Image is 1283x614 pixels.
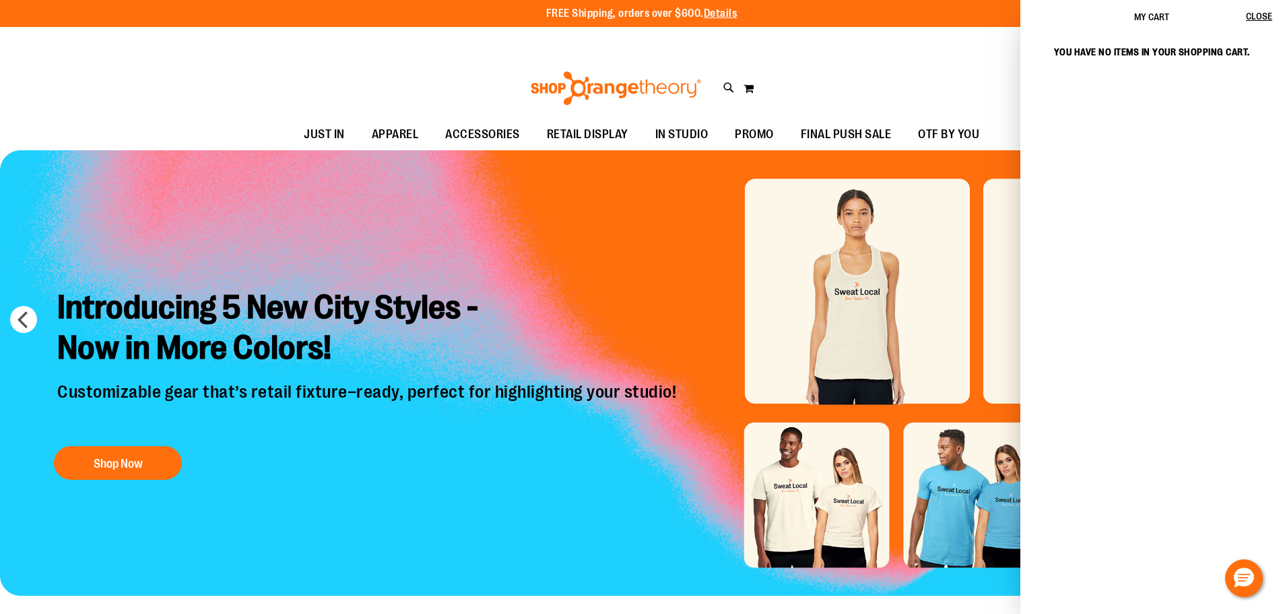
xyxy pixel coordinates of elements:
[801,119,892,150] span: FINAL PUSH SALE
[735,119,774,150] span: PROMO
[432,119,533,150] a: ACCESSORIES
[655,119,709,150] span: IN STUDIO
[1225,559,1263,597] button: Hello, have a question? Let’s chat.
[1246,11,1272,22] span: Close
[47,276,689,381] h2: Introducing 5 New City Styles - Now in More Colors!
[1134,11,1169,22] span: My Cart
[358,119,432,150] a: APPAREL
[372,119,419,150] span: APPAREL
[10,306,37,333] button: prev
[533,119,642,150] a: RETAIL DISPLAY
[1054,47,1250,57] span: You have no items in your shopping cart.
[290,119,358,150] a: JUST IN
[47,381,689,432] p: Customizable gear that’s retail fixture–ready, perfect for highlighting your studio!
[445,119,520,150] span: ACCESSORIES
[546,6,737,22] p: FREE Shipping, orders over $600.
[529,71,703,105] img: Shop Orangetheory
[704,7,737,20] a: Details
[547,119,628,150] span: RETAIL DISPLAY
[721,119,787,150] a: PROMO
[47,276,689,486] a: Introducing 5 New City Styles -Now in More Colors! Customizable gear that’s retail fixture–ready,...
[54,446,182,480] button: Shop Now
[642,119,722,150] a: IN STUDIO
[918,119,979,150] span: OTF BY YOU
[304,119,345,150] span: JUST IN
[904,119,993,150] a: OTF BY YOU
[787,119,905,150] a: FINAL PUSH SALE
